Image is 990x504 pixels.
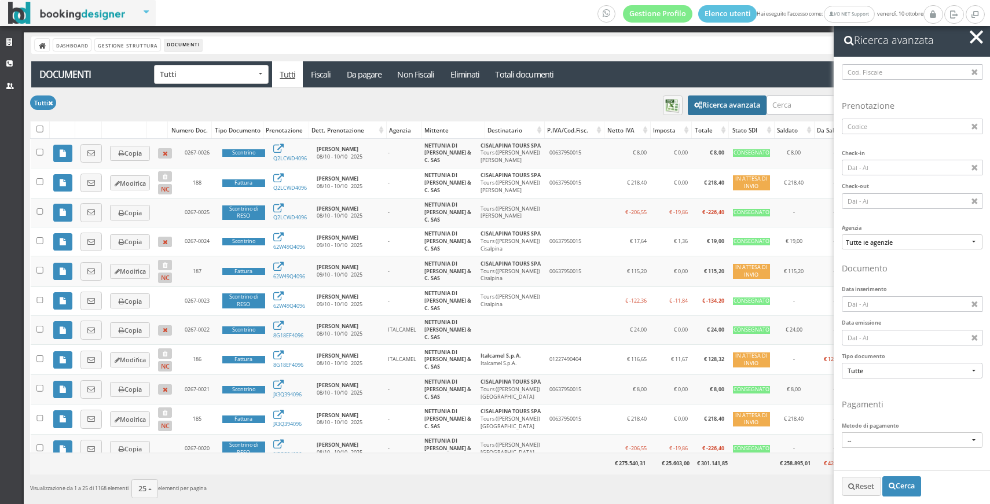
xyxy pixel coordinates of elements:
span: € 24,00 [630,326,647,333]
input: Codice [842,119,982,134]
td: 0267-0020 [176,434,218,463]
a: 8G18EF4096 [273,324,303,339]
div: Scontrino di RESO [222,442,265,457]
a: Invia copia di cortesia [80,321,102,339]
div: Numero Doc. [168,122,211,138]
label: Agenzia [842,225,861,232]
b: CISALAPINA TOURS SPA [481,260,541,267]
td: 0267-0022 [176,315,218,344]
img: csv-file.png [665,98,680,113]
b: NETTUNIA DI [PERSON_NAME] & C. SAS [424,260,471,282]
b: [PERSON_NAME] [317,411,358,419]
b: € -134,20 [702,297,724,304]
td: 01227490404 [545,345,605,375]
button: Modifica [110,175,150,190]
td: 08/10 - 10/10 2025 [313,404,384,434]
b: [PERSON_NAME] [317,293,358,300]
div: IN ATTESA DI INVIO [733,412,770,427]
td: 186 [176,345,218,375]
div: CONSEGNATO [733,326,770,334]
button: NC [158,421,172,431]
a: Invia copia di cortesia [80,410,102,428]
td: 00637950015 [545,404,605,434]
td: - [813,168,855,198]
a: Invia copia di cortesia [80,144,102,163]
label: Check-in [842,150,865,157]
a: Totali documenti [487,61,562,87]
a: Da pagare [339,61,390,87]
a: 8G18EF4096 [273,354,303,369]
td: - [813,315,855,344]
a: Documenti [31,61,151,87]
div: CONSEGNATO [733,297,770,305]
span: € 0,00 [674,415,688,422]
td: - [384,286,420,315]
span: Visualizzazione da 1 a 25 di 1168 elementi [30,484,129,492]
b: [PERSON_NAME] [317,322,358,330]
a: Q2LCWD4096 [273,207,307,222]
td: Tours ([PERSON_NAME]) [PERSON_NAME] [476,198,545,227]
td: Italcamel S.p.A. [476,345,545,375]
button: Elimina documento non inviato [158,171,172,182]
a: Visualizza copia di cortesia [53,440,72,458]
a: Visualizza copia di cortesia [53,145,72,162]
b: € 24,00 [707,326,724,333]
b: [PERSON_NAME] [317,145,358,153]
div: Agenzia [387,122,421,138]
button: NC [158,184,172,194]
button: Download dei risultati in formato CSV [663,95,683,115]
td: 0267-0021 [176,375,218,404]
td: 08/10 - 10/10 2025 [313,345,384,375]
td: 00637950015 [545,256,605,286]
b: € -226,40 [702,208,724,216]
span: € -206,55 [625,208,647,216]
b: CISALAPINA TOURS SPA [481,407,541,415]
span: € 115,20 [627,267,647,275]
td: 0267-0025 [176,198,218,227]
td: 0267-0023 [176,286,218,315]
button: Ricerca avanzata [688,95,767,115]
td: 09/10 - 10/10 2025 [313,227,384,256]
button: Tutte [842,363,982,378]
td: - [813,404,855,434]
a: Gestione Struttura [95,39,160,51]
button: Elimina documento non inviato [158,348,172,359]
td: - [813,256,855,286]
a: Dashboard [53,39,91,51]
input: Dal - Al [842,193,982,209]
b: NETTUNIA DI [PERSON_NAME] & C. SAS [424,378,471,400]
div: Scontrino [222,238,265,245]
b: [PERSON_NAME] [317,352,358,359]
div: P.IVA/Cod.Fisc. [545,122,604,138]
b: NETTUNIA DI [PERSON_NAME] & C. SAS [424,318,471,341]
td: Tours ([PERSON_NAME]) [GEOGRAPHIC_DATA] [476,434,545,463]
div: Imposta [651,122,692,138]
div: Scontrino [222,386,265,393]
b: € 8,00 [710,149,724,156]
b: [PERSON_NAME] [317,205,358,212]
td: Tours ([PERSON_NAME]) [GEOGRAPHIC_DATA] [476,404,545,434]
div: € 275.540,31 [600,457,648,472]
button: Copia [110,146,150,161]
div: CONSEGNATO [733,238,770,245]
td: - [774,286,813,315]
td: 08/10 - 10/10 2025 [313,168,384,198]
a: Eliminati [442,61,487,87]
b: NETTUNIA DI [PERSON_NAME] & C. SAS [424,230,471,252]
b: NETTUNIA DI [PERSON_NAME] & C. SAS [424,171,471,194]
button: 25 [131,479,159,498]
span: € 218,40 [784,179,804,186]
span: € -122,36 [625,297,647,304]
td: - [384,139,420,168]
td: Tours ([PERSON_NAME]) Cisalpina [476,256,545,286]
a: 62W49Q4096 [273,265,305,280]
span: € -206,55 [625,444,647,452]
label: Data emissione [842,319,881,327]
a: Tutti [272,61,303,87]
b: [PERSON_NAME] [317,263,358,271]
a: Visualizza copia di cortesia [53,410,72,428]
b: NETTUNIA DI [PERSON_NAME] & C. SAS [424,407,471,430]
input: Cod. Fiscale [842,64,982,80]
b: Italcamel S.p.A. [481,352,521,359]
b: NETTUNIA DI [PERSON_NAME] & C. SAS [424,201,471,223]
